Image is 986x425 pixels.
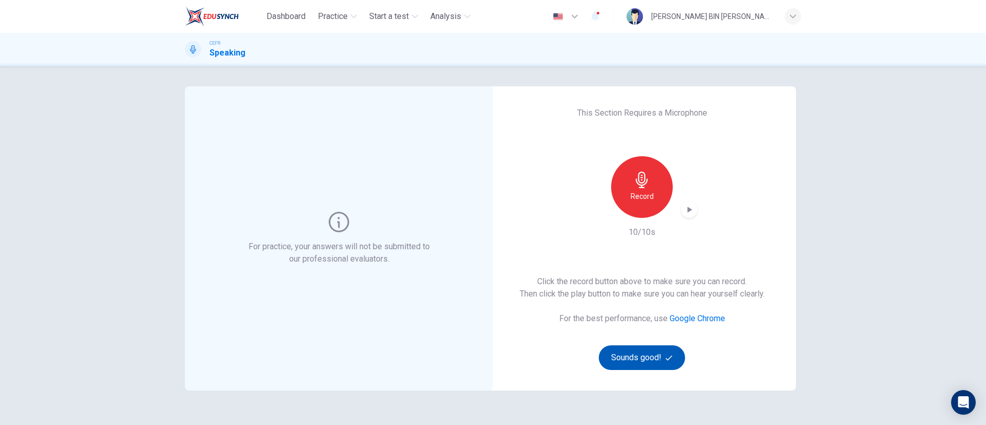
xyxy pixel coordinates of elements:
[670,313,725,323] a: Google Chrome
[599,345,685,370] button: Sounds good!
[185,6,262,27] a: EduSynch logo
[267,10,306,23] span: Dashboard
[185,6,239,27] img: EduSynch logo
[631,190,654,202] h6: Record
[651,10,772,23] div: [PERSON_NAME] BIN [PERSON_NAME]
[951,390,976,415] div: Open Intercom Messenger
[430,10,461,23] span: Analysis
[426,7,475,26] button: Analysis
[369,10,409,23] span: Start a test
[629,226,655,238] h6: 10/10s
[318,10,348,23] span: Practice
[210,47,245,59] h1: Speaking
[262,7,310,26] button: Dashboard
[611,156,673,218] button: Record
[559,312,725,325] h6: For the best performance, use
[552,13,564,21] img: en
[314,7,361,26] button: Practice
[246,241,432,265] h6: For practice, your answers will not be submitted to our professional evaluators.
[210,40,220,47] span: CEFR
[365,7,422,26] button: Start a test
[577,107,707,119] h6: This Section Requires a Microphone
[520,275,765,300] h6: Click the record button above to make sure you can record. Then click the play button to make sur...
[627,8,643,25] img: Profile picture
